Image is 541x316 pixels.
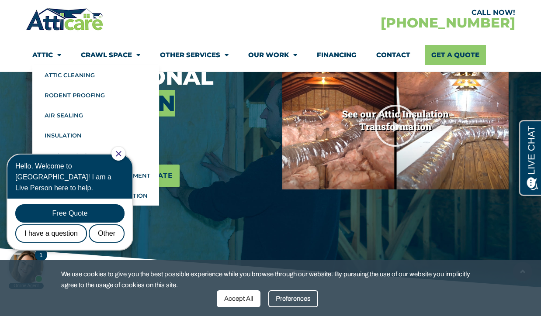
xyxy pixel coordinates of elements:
[160,45,229,65] a: Other Services
[32,145,159,165] a: Whole House Fan
[374,104,417,148] div: Play Video
[32,65,159,206] ul: Attic
[376,45,410,65] a: Contact
[32,105,159,125] a: Air Sealing
[61,269,473,290] span: We use cookies to give you the best possible experience while you browse through our website. By ...
[425,45,486,65] a: Get A Quote
[268,290,318,307] div: Preferences
[81,45,140,65] a: Crawl Space
[317,45,357,65] a: Financing
[32,65,159,85] a: Attic Cleaning
[21,7,70,18] span: Opens a chat window
[32,45,509,65] nav: Menu
[32,45,61,65] a: Attic
[248,45,297,65] a: Our Work
[217,290,260,307] div: Accept All
[32,125,159,145] a: Insulation
[4,146,144,290] iframe: Chat Invitation
[32,85,159,105] a: Rodent Proofing
[270,9,515,16] div: CALL NOW!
